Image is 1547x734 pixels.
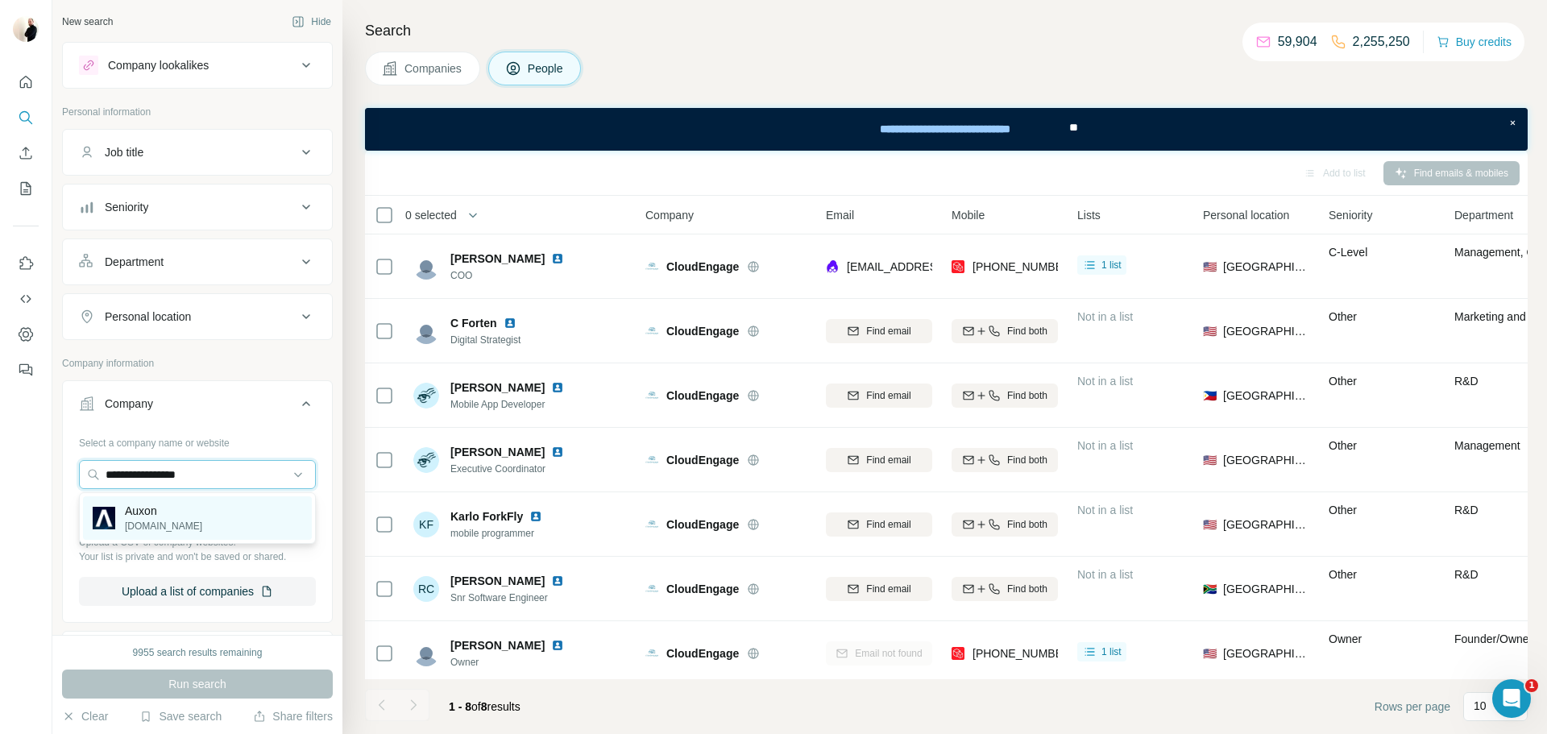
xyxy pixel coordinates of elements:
span: 🇺🇸 [1203,452,1217,468]
div: Company lookalikes [108,57,209,73]
button: Company [63,384,332,429]
iframe: Banner [365,108,1528,151]
img: Auxon [93,507,115,529]
span: Management [1454,439,1520,452]
button: Quick start [13,68,39,97]
span: [GEOGRAPHIC_DATA] [1223,581,1309,597]
span: CloudEngage [666,259,739,275]
p: Your list is private and won't be saved or shared. [79,549,316,564]
span: [GEOGRAPHIC_DATA] [1223,516,1309,533]
button: Search [13,103,39,132]
span: Department [1454,207,1513,223]
span: R&D [1454,568,1479,581]
img: Avatar [13,16,39,42]
div: 9955 search results remaining [133,645,263,660]
p: Personal information [62,105,333,119]
span: [EMAIL_ADDRESS][PERSON_NAME][DOMAIN_NAME] [847,260,1130,273]
span: 🇵🇭 [1203,388,1217,404]
img: Logo of CloudEngage [645,325,658,338]
span: R&D [1454,375,1479,388]
img: LinkedIn logo [551,574,564,587]
span: CloudEngage [666,516,739,533]
span: C-Level [1329,246,1367,259]
button: Find both [952,577,1058,601]
img: Avatar [413,318,439,344]
span: Not in a list [1077,568,1133,581]
button: Find email [826,448,932,472]
span: [PHONE_NUMBER] [973,647,1074,660]
span: [PERSON_NAME] [450,573,545,589]
img: Logo of CloudEngage [645,583,658,595]
img: Logo of CloudEngage [645,518,658,531]
span: Karlo ForkFly [450,508,523,525]
img: Logo of CloudEngage [645,454,658,467]
span: [GEOGRAPHIC_DATA] [1223,323,1309,339]
span: Find email [866,517,910,532]
div: KF [413,512,439,537]
span: Email [826,207,854,223]
span: Find both [1007,324,1047,338]
div: RC [413,576,439,602]
img: Logo of CloudEngage [645,389,658,402]
button: Dashboard [13,320,39,349]
button: Find both [952,448,1058,472]
button: Enrich CSV [13,139,39,168]
img: provider prospeo logo [952,259,964,275]
button: Find email [826,384,932,408]
span: Digital Strategist [450,333,523,347]
span: 🇺🇸 [1203,259,1217,275]
button: Feedback [13,355,39,384]
span: Executive Coordinator [450,462,570,476]
span: CloudEngage [666,581,739,597]
div: New search [62,15,113,29]
span: Owner [1329,632,1362,645]
span: 🇺🇸 [1203,645,1217,661]
div: Select a company name or website [79,429,316,450]
p: Company information [62,356,333,371]
span: [PERSON_NAME] [450,251,545,267]
img: LinkedIn logo [551,446,564,458]
button: Use Surfe API [13,284,39,313]
span: Find email [866,582,910,596]
span: 0 selected [405,207,457,223]
button: Share filters [253,708,333,724]
div: Department [105,254,164,270]
img: Avatar [413,383,439,408]
span: 🇿🇦 [1203,581,1217,597]
span: Find email [866,388,910,403]
span: [GEOGRAPHIC_DATA] [1223,259,1309,275]
img: Avatar [413,641,439,666]
span: [GEOGRAPHIC_DATA] [1223,645,1309,661]
button: Find email [826,577,932,601]
span: Snr Software Engineer [450,591,570,605]
span: 🇺🇸 [1203,323,1217,339]
span: Company [645,207,694,223]
img: LinkedIn logo [529,510,542,523]
span: Personal location [1203,207,1289,223]
span: Find both [1007,388,1047,403]
span: 1 list [1101,645,1122,659]
img: Avatar [413,254,439,280]
span: COO [450,268,570,283]
span: Find email [866,453,910,467]
span: [PERSON_NAME] [450,379,545,396]
span: 1 list [1101,258,1122,272]
button: Buy credits [1437,31,1512,53]
p: 10 [1474,698,1487,714]
span: Find both [1007,582,1047,596]
span: CloudEngage [666,388,739,404]
div: Seniority [105,199,148,215]
button: Department [63,243,332,281]
button: Hide [280,10,342,34]
span: Not in a list [1077,504,1133,516]
span: Seniority [1329,207,1372,223]
span: results [449,700,521,713]
span: CloudEngage [666,323,739,339]
img: LinkedIn logo [551,639,564,652]
span: of [471,700,481,713]
span: Mobile [952,207,985,223]
p: [DOMAIN_NAME] [125,519,202,533]
span: Not in a list [1077,310,1133,323]
img: LinkedIn logo [551,252,564,265]
button: Use Surfe on LinkedIn [13,249,39,278]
